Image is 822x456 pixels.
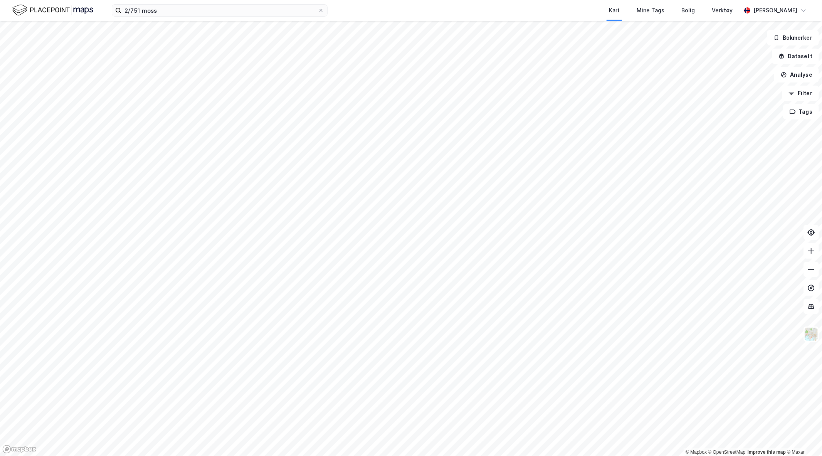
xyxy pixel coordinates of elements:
a: Mapbox [686,449,707,455]
input: Søk på adresse, matrikkel, gårdeiere, leietakere eller personer [121,5,318,16]
div: Verktøy [712,6,733,15]
div: Bolig [681,6,695,15]
a: Mapbox homepage [2,445,36,454]
img: logo.f888ab2527a4732fd821a326f86c7f29.svg [12,3,93,17]
button: Bokmerker [767,30,819,45]
img: Z [804,327,819,342]
button: Datasett [772,49,819,64]
button: Analyse [774,67,819,82]
a: OpenStreetMap [708,449,746,455]
iframe: Chat Widget [783,419,822,456]
button: Tags [783,104,819,119]
div: Mine Tags [637,6,664,15]
div: Kart [609,6,620,15]
div: Kontrollprogram for chat [783,419,822,456]
div: [PERSON_NAME] [753,6,797,15]
button: Filter [782,86,819,101]
a: Improve this map [748,449,786,455]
